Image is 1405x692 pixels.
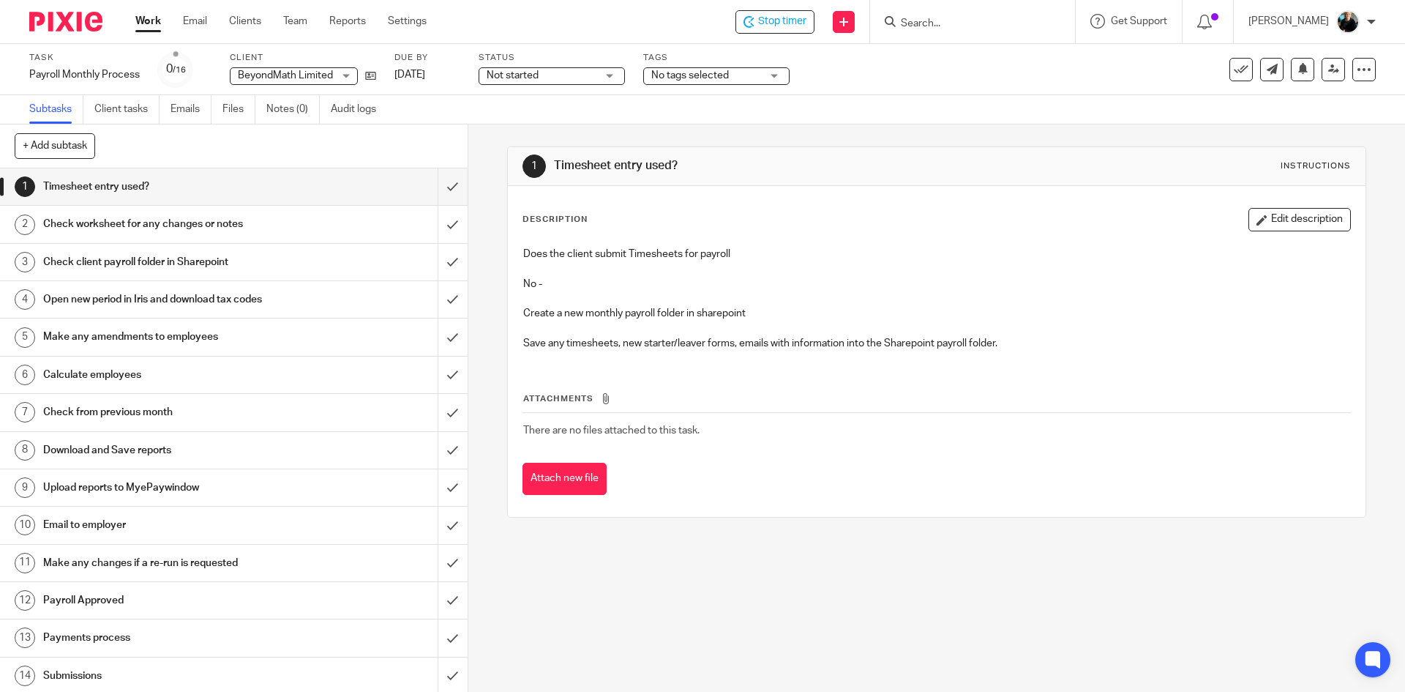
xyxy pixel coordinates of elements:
span: Attachments [523,395,593,403]
p: Description [522,214,588,226]
a: Files [222,95,255,124]
h1: Open new period in Iris and download tax codes [43,289,296,310]
img: Pixie [29,12,102,31]
span: [DATE] [394,70,425,80]
div: Instructions [1281,160,1351,172]
button: Edit description [1248,208,1351,231]
span: Get Support [1111,16,1167,26]
h1: Upload reports to MyePaywindow [43,477,296,499]
span: Stop timer [758,14,806,29]
div: 5 [15,327,35,348]
label: Tags [643,52,790,64]
a: Email [183,14,207,29]
img: nicky-partington.jpg [1336,10,1360,34]
h1: Make any amendments to employees [43,326,296,348]
p: No - [523,277,1349,291]
div: 1 [522,155,546,178]
div: 12 [15,590,35,611]
p: Does the client submit Timesheets for payroll [523,247,1349,261]
div: 2 [15,215,35,235]
div: Payroll Monthly Process [29,67,140,82]
a: Reports [329,14,366,29]
h1: Make any changes if a re-run is requested [43,552,296,574]
div: 3 [15,252,35,272]
div: 7 [15,402,35,423]
h1: Calculate employees [43,364,296,386]
h1: Check from previous month [43,401,296,423]
h1: Check worksheet for any changes or notes [43,213,296,235]
label: Status [479,52,625,64]
h1: Payments process [43,627,296,649]
input: Search [899,18,1031,31]
div: 13 [15,628,35,648]
div: 1 [15,176,35,197]
a: Emails [171,95,211,124]
div: 11 [15,553,35,573]
button: + Add subtask [15,133,95,158]
span: There are no files attached to this task. [523,425,700,436]
div: 14 [15,666,35,686]
h1: Payroll Approved [43,589,296,611]
a: Notes (0) [266,95,320,124]
label: Task [29,52,140,64]
button: Attach new file [522,463,607,496]
div: BeyondMath Limited - Payroll Monthly Process [735,10,814,34]
a: Subtasks [29,95,83,124]
div: 0 [166,61,186,78]
div: 9 [15,477,35,498]
label: Due by [394,52,460,64]
label: Client [230,52,376,64]
h1: Email to employer [43,514,296,536]
h1: Check client payroll folder in Sharepoint [43,251,296,273]
div: 10 [15,515,35,535]
div: 4 [15,289,35,310]
h1: Timesheet entry used? [43,176,296,198]
h1: Submissions [43,665,296,687]
a: Work [135,14,161,29]
span: Not started [487,70,539,81]
a: Clients [229,14,261,29]
a: Settings [388,14,427,29]
p: Save any timesheets, new starter/leaver forms, emails with information into the Sharepoint payrol... [523,336,1349,351]
a: Team [283,14,307,29]
span: BeyondMath Limited [238,70,333,81]
h1: Timesheet entry used? [554,158,968,174]
div: 8 [15,440,35,461]
h1: Download and Save reports [43,439,296,461]
div: 6 [15,365,35,385]
small: /16 [173,66,186,74]
span: No tags selected [651,70,729,81]
p: Create a new monthly payroll folder in sharepoint [523,306,1349,321]
p: [PERSON_NAME] [1248,14,1329,29]
a: Client tasks [94,95,160,124]
a: Audit logs [331,95,387,124]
